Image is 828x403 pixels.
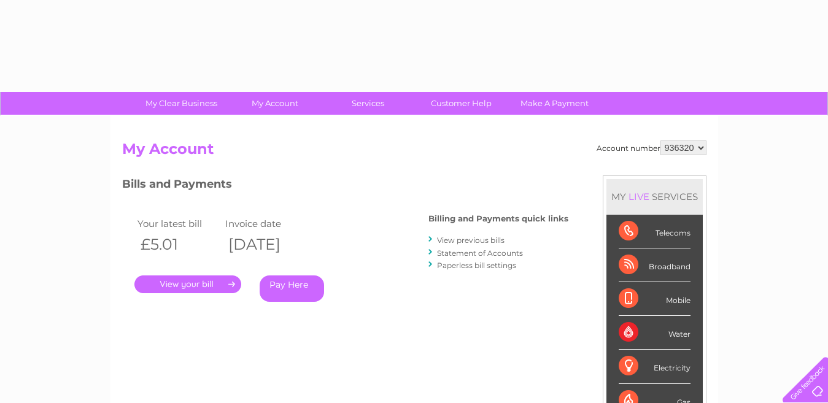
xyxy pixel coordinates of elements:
[134,215,223,232] td: Your latest bill
[222,215,311,232] td: Invoice date
[619,316,691,350] div: Water
[122,140,706,164] h2: My Account
[504,92,605,115] a: Make A Payment
[122,175,568,197] h3: Bills and Payments
[619,215,691,248] div: Telecoms
[619,248,691,282] div: Broadband
[437,248,523,258] a: Statement of Accounts
[437,261,516,270] a: Paperless bill settings
[626,191,652,202] div: LIVE
[619,350,691,383] div: Electricity
[437,236,505,245] a: View previous bills
[317,92,419,115] a: Services
[224,92,325,115] a: My Account
[606,179,703,214] div: MY SERVICES
[411,92,512,115] a: Customer Help
[131,92,232,115] a: My Clear Business
[428,214,568,223] h4: Billing and Payments quick links
[619,282,691,316] div: Mobile
[597,140,706,155] div: Account number
[260,275,324,302] a: Pay Here
[222,232,311,257] th: [DATE]
[134,275,241,293] a: .
[134,232,223,257] th: £5.01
